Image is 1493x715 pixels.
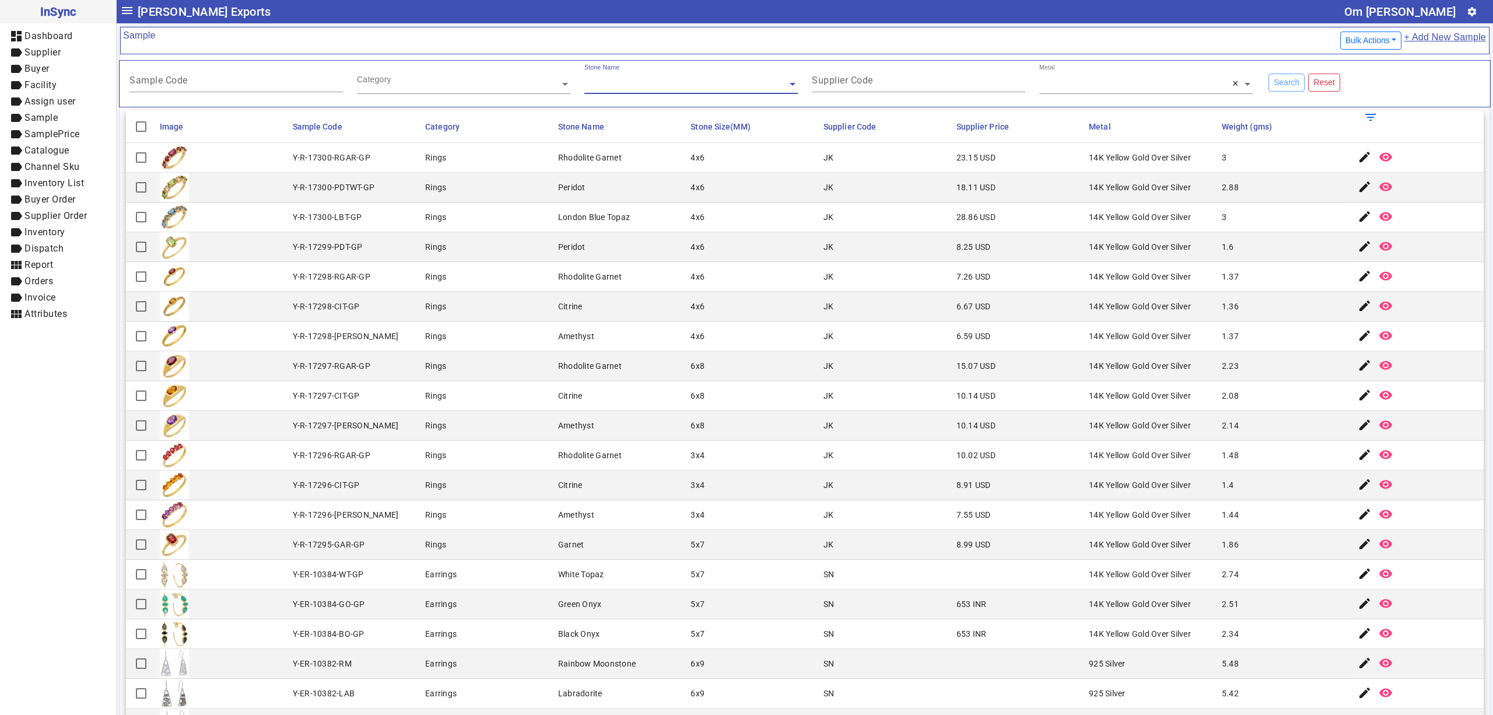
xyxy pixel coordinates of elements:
img: be75fe73-d159-4263-96d8-9b723600139c [160,590,189,619]
div: Rhodolite Garnet [558,449,622,461]
div: Rings [425,390,446,402]
img: 5c2b211f-6f96-4fe0-8543-6927345fe3c3 [160,619,189,648]
div: Y-R-17298-CIT-GP [293,301,360,312]
div: JK [823,479,834,491]
div: 14K Yellow Gold Over Silver [1089,628,1191,640]
div: 1.6 [1222,241,1234,253]
div: 14K Yellow Gold Over Silver [1089,509,1191,521]
div: JK [823,301,834,312]
span: Orders [24,275,53,287]
mat-icon: edit [1358,210,1372,224]
div: Rainbow Moonstone [558,658,636,669]
div: Peridot [558,241,586,253]
div: Rings [425,539,446,550]
mat-icon: label [9,225,23,239]
div: Stone Name [584,63,619,72]
div: SN [823,658,835,669]
span: Catalogue [24,145,69,156]
div: London Blue Topaz [558,211,630,223]
div: JK [823,449,834,461]
div: Peridot [558,182,586,193]
mat-icon: remove_red_eye [1379,477,1393,491]
div: Y-R-17297-RGAR-GP [293,360,370,372]
div: 1.37 [1222,330,1239,342]
div: JK [823,509,834,521]
img: aaf9828f-3959-4e9a-9981-4a7bda76f4bb [160,232,189,261]
div: Rhodolite Garnet [558,360,622,372]
mat-icon: settings [1467,6,1477,17]
div: Y-R-17296-CIT-GP [293,479,360,491]
div: 14K Yellow Gold Over Silver [1089,539,1191,550]
div: Earrings [425,598,457,610]
mat-icon: edit [1358,477,1372,491]
div: JK [823,390,834,402]
div: Y-R-17299-PDT-GP [293,241,363,253]
div: 2.23 [1222,360,1239,372]
div: Y-R-17296-[PERSON_NAME] [293,509,399,521]
div: 14K Yellow Gold Over Silver [1089,568,1191,580]
div: Rhodolite Garnet [558,271,622,282]
div: Rings [425,360,446,372]
div: Rings [425,449,446,461]
mat-icon: remove_red_eye [1379,329,1393,343]
div: 7.26 USD [956,271,991,282]
div: 2.88 [1222,182,1239,193]
div: Y-R-17297-[PERSON_NAME] [293,420,399,431]
span: Category [425,122,460,131]
span: Supplier [24,47,61,58]
mat-icon: remove_red_eye [1379,567,1393,581]
span: Channel Sku [24,161,80,172]
div: 5x7 [691,628,705,640]
mat-icon: remove_red_eye [1379,180,1393,194]
mat-icon: edit [1358,150,1372,164]
div: 925 Silver [1089,688,1126,699]
div: 5.42 [1222,688,1239,699]
span: Supplier Code [823,122,876,131]
mat-icon: remove_red_eye [1379,299,1393,313]
img: edcbba7c-7086-4a3e-a67e-d3e5a12971f5 [160,381,189,410]
span: SamplePrice [24,128,80,139]
mat-icon: label [9,111,23,125]
mat-icon: label [9,193,23,207]
mat-icon: remove_red_eye [1379,626,1393,640]
img: 2c84c3a2-52c7-44d3-8447-bf516259f76d [160,411,189,440]
div: 14K Yellow Gold Over Silver [1089,241,1191,253]
div: Rings [425,152,446,163]
div: Rings [425,420,446,431]
span: Image [160,122,184,131]
div: 2.14 [1222,420,1239,431]
div: 6x8 [691,360,705,372]
div: Rings [425,182,446,193]
div: 7.55 USD [956,509,991,521]
div: 6x8 [691,390,705,402]
mat-icon: edit [1358,239,1372,253]
div: JK [823,152,834,163]
mat-icon: edit [1358,358,1372,372]
mat-icon: label [9,46,23,60]
div: 14K Yellow Gold Over Silver [1089,420,1191,431]
span: Sample Code [293,122,342,131]
mat-icon: edit [1358,537,1372,551]
div: 10.14 USD [956,420,996,431]
mat-icon: edit [1358,597,1372,611]
img: 6b33a039-b376-4f09-8191-9e6e7e61375c [160,649,189,678]
mat-icon: remove_red_eye [1379,418,1393,432]
mat-icon: edit [1358,388,1372,402]
mat-icon: label [9,62,23,76]
img: ebbf0414-6db7-41e8-80ab-5114ed00d242 [160,203,189,232]
div: White Topaz [558,568,604,580]
div: Y-ER-10384-GO-GP [293,598,365,610]
mat-icon: remove_red_eye [1379,656,1393,670]
div: JK [823,211,834,223]
div: 2.08 [1222,390,1239,402]
div: 4x6 [691,330,705,342]
div: 14K Yellow Gold Over Silver [1089,479,1191,491]
img: a9b1b186-cacc-4dfb-8696-6943e0d799cb [160,262,189,291]
img: ac09c24b-ed04-4998-ad24-c0136c8e1e00 [160,441,189,470]
div: 4x6 [691,241,705,253]
div: 14K Yellow Gold Over Silver [1089,211,1191,223]
mat-icon: remove_red_eye [1379,150,1393,164]
div: Earrings [425,568,457,580]
div: 10.14 USD [956,390,996,402]
div: Earrings [425,658,457,669]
